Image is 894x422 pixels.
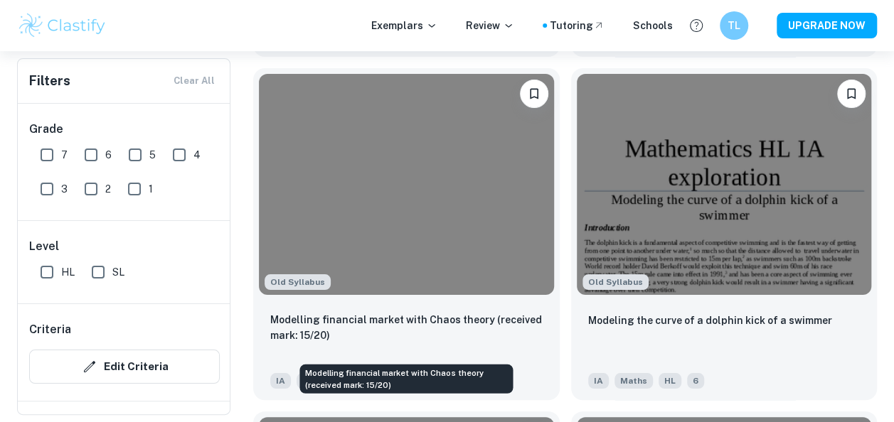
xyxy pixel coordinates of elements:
p: Review [466,18,514,33]
p: Modeling the curve of a dolphin kick of a swimmer [588,313,832,328]
h6: Level [29,238,220,255]
button: Bookmark [520,80,548,108]
img: Clastify logo [17,11,107,40]
p: Exemplars [371,18,437,33]
button: Bookmark [837,80,866,108]
span: 2 [105,181,111,197]
span: 5 [149,147,156,163]
button: UPGRADE NOW [777,13,877,38]
img: Maths IA example thumbnail: Modelling financial market with Chaos th [259,74,554,295]
span: Old Syllabus [265,274,331,290]
a: Tutoring [550,18,605,33]
span: 6 [105,147,112,163]
button: TL [720,11,748,40]
div: Modelling financial market with Chaos theory (received mark: 15/20) [299,364,513,394]
img: Maths IA example thumbnail: Modeling the curve of a dolphin kick of [577,74,872,295]
a: Although this IA is written for the old math syllabus (last exam in November 2020), the current I... [253,68,560,400]
h6: Criteria [29,321,71,338]
span: 6 [687,373,704,389]
h6: TL [726,18,743,33]
span: 4 [193,147,201,163]
span: 3 [61,181,68,197]
p: Modelling financial market with Chaos theory (received mark: 15/20) [270,312,543,343]
span: Maths [297,373,335,389]
span: IA [270,373,291,389]
button: Help and Feedback [684,13,708,38]
a: Although this IA is written for the old math syllabus (last exam in November 2020), the current I... [571,68,878,400]
span: IA [588,373,609,389]
span: 7 [61,147,68,163]
span: Old Syllabus [582,274,649,290]
span: Maths [614,373,653,389]
span: SL [112,264,124,280]
div: Although this IA is written for the old math syllabus (last exam in November 2020), the current I... [582,274,649,290]
span: HL [61,264,75,280]
h6: Filters [29,71,70,91]
button: Edit Criteria [29,350,220,384]
a: Schools [633,18,673,33]
div: Although this IA is written for the old math syllabus (last exam in November 2020), the current I... [265,274,331,290]
span: HL [659,373,681,389]
span: 1 [149,181,153,197]
h6: Grade [29,121,220,138]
